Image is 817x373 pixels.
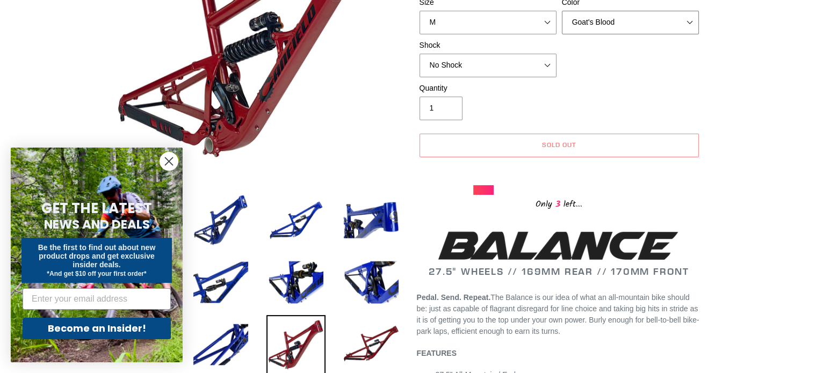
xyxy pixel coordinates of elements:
span: 3 [552,198,563,211]
span: Sold out [542,141,576,149]
p: The Balance is our idea of what an all-mountain bike should be: just as capable of flagrant disre... [417,292,702,337]
b: Pedal. Send. Repeat. [417,293,491,302]
img: Load image into Gallery viewer, BALANCE - Frameset [266,253,326,312]
button: Become an Insider! [23,318,171,339]
label: Shock [420,40,556,51]
img: Load image into Gallery viewer, BALANCE - Frameset [342,253,401,312]
img: Load image into Gallery viewer, BALANCE - Frameset [191,191,250,250]
span: NEWS AND DEALS [44,216,150,233]
img: Load image into Gallery viewer, BALANCE - Frameset [342,191,401,250]
h2: 27.5" WHEELS // 169MM REAR // 170MM FRONT [417,228,702,277]
input: Enter your email address [23,288,171,310]
button: Close dialog [160,152,178,171]
label: Quantity [420,83,556,94]
b: FEATURES [417,349,457,357]
button: Sold out [420,134,699,157]
span: GET THE LATEST [41,199,152,218]
div: Only left... [473,195,645,211]
img: Load image into Gallery viewer, BALANCE - Frameset [266,191,326,250]
span: Be the first to find out about new product drops and get exclusive insider deals. [38,243,156,269]
img: Load image into Gallery viewer, BALANCE - Frameset [191,253,250,312]
span: *And get $10 off your first order* [47,270,146,277]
